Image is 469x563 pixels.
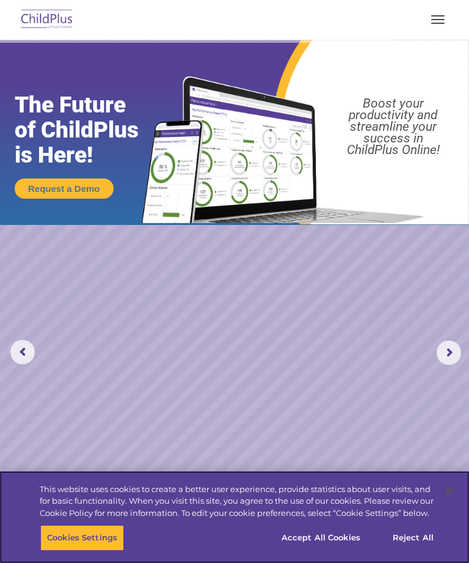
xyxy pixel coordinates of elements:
[275,525,367,551] button: Accept All Cookies
[15,178,114,199] a: Request a Demo
[40,525,124,551] button: Cookies Settings
[375,525,451,551] button: Reject All
[40,484,436,520] div: This website uses cookies to create a better user experience, provide statistics about user visit...
[15,92,164,167] rs-layer: The Future of ChildPlus is Here!
[18,6,76,34] img: ChildPlus by Procare Solutions
[436,477,463,504] button: Close
[324,98,462,156] rs-layer: Boost your productivity and streamline your success in ChildPlus Online!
